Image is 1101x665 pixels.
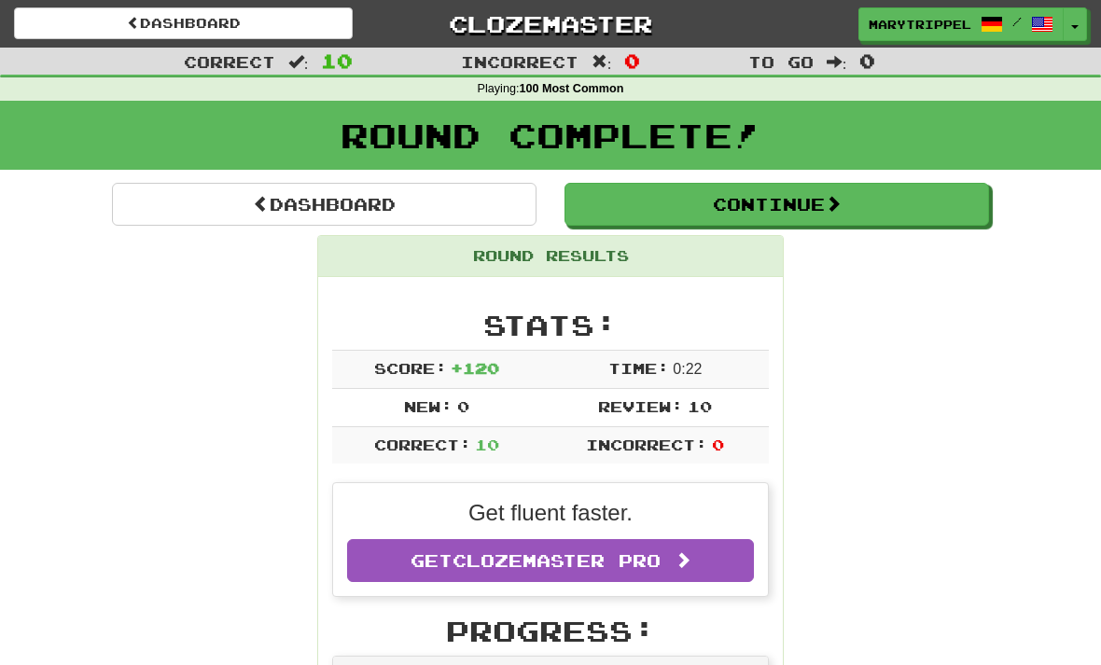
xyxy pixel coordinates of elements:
a: Dashboard [14,7,353,39]
a: MaryTrippel / [858,7,1064,41]
button: Continue [564,183,989,226]
span: MaryTrippel [869,16,971,33]
span: 10 [321,49,353,72]
div: Round Results [318,236,783,277]
strong: 100 Most Common [519,82,623,95]
span: : [288,54,309,70]
span: To go [748,52,814,71]
span: 0 [712,436,724,453]
span: Time: [608,359,669,377]
span: / [1012,15,1022,28]
h2: Stats: [332,310,769,340]
span: Clozemaster Pro [453,550,661,571]
span: : [827,54,847,70]
h1: Round Complete! [7,117,1094,154]
span: 0 [457,397,469,415]
span: 0 [859,49,875,72]
span: + 120 [451,359,499,377]
h2: Progress: [332,616,769,646]
span: Score: [374,359,447,377]
p: Get fluent faster. [347,497,754,529]
span: Incorrect [461,52,578,71]
span: 0 : 22 [673,361,702,377]
a: Clozemaster [381,7,719,40]
span: 0 [624,49,640,72]
a: Dashboard [112,183,537,226]
span: Review: [598,397,683,415]
a: GetClozemaster Pro [347,539,754,582]
span: Correct [184,52,275,71]
span: Incorrect: [586,436,707,453]
span: 10 [688,397,712,415]
span: : [592,54,612,70]
span: Correct: [374,436,471,453]
span: New: [404,397,453,415]
span: 10 [475,436,499,453]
